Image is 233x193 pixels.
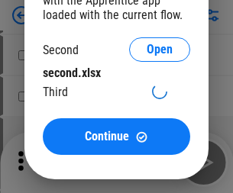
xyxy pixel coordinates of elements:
[43,66,190,80] div: second.xlsx
[43,85,68,99] div: Third
[129,37,190,62] button: Open
[135,130,148,143] img: Continue
[147,43,173,56] span: Open
[85,130,129,143] span: Continue
[43,118,190,155] button: ContinueContinue
[43,43,79,57] div: Second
